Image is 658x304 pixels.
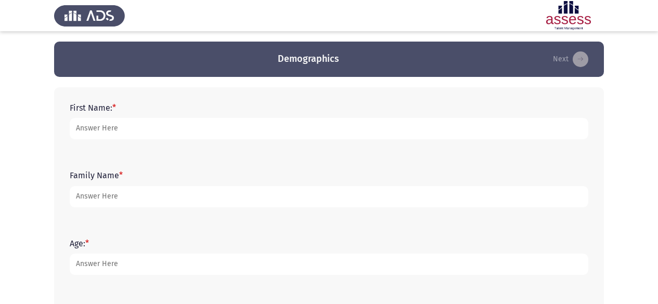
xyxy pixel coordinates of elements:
h3: Demographics [278,52,339,65]
label: First Name: [70,103,116,113]
img: Assessment logo of ASSESS English Language Assessment (3 Module) (Ad - IB) [533,1,604,30]
label: Age: [70,239,89,248]
input: add answer text [70,254,588,275]
input: add answer text [70,118,588,139]
img: Assess Talent Management logo [54,1,125,30]
input: add answer text [70,186,588,207]
button: load next page [550,51,591,68]
label: Family Name [70,170,123,180]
